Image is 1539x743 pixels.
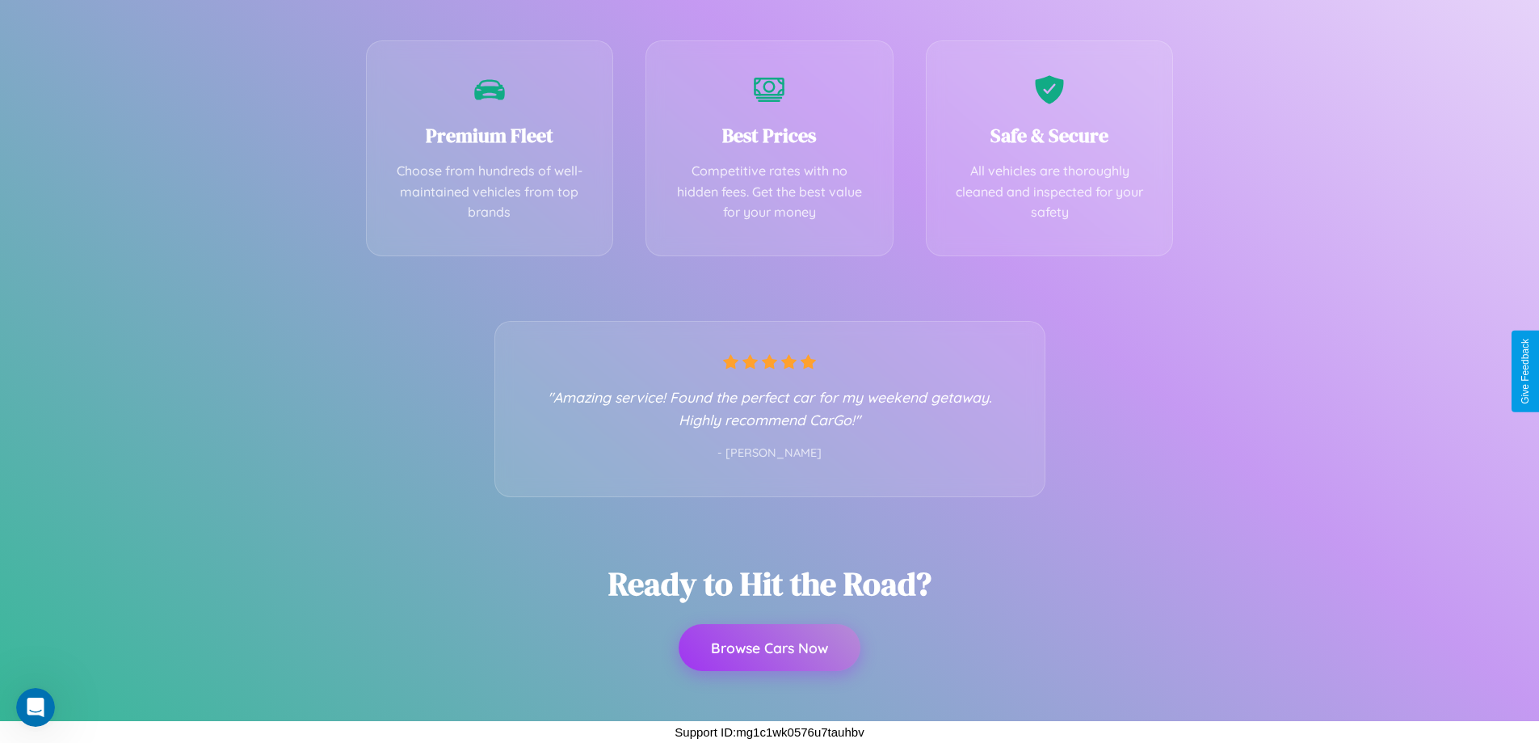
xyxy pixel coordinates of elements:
[528,386,1012,431] p: "Amazing service! Found the perfect car for my weekend getaway. Highly recommend CarGo!"
[16,688,55,727] iframe: Intercom live chat
[1520,339,1531,404] div: Give Feedback
[671,161,868,223] p: Competitive rates with no hidden fees. Get the best value for your money
[391,122,589,149] h3: Premium Fleet
[391,161,589,223] p: Choose from hundreds of well-maintained vehicles from top brands
[608,562,931,606] h2: Ready to Hit the Road?
[675,721,864,743] p: Support ID: mg1c1wk0576u7tauhbv
[951,122,1149,149] h3: Safe & Secure
[951,161,1149,223] p: All vehicles are thoroughly cleaned and inspected for your safety
[679,624,860,671] button: Browse Cars Now
[528,443,1012,464] p: - [PERSON_NAME]
[671,122,868,149] h3: Best Prices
